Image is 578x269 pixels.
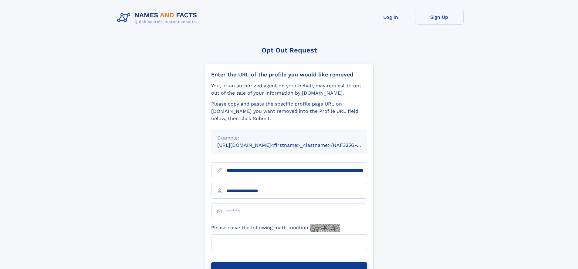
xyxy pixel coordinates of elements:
img: Logo Names and Facts [115,10,202,26]
div: Please copy and paste the specific profile page URL on [DOMAIN_NAME] you want removed into the Pr... [211,100,367,122]
div: Example: [217,134,361,142]
div: Opt Out Request [205,46,374,54]
a: Sign Up [415,10,464,25]
label: Please solve the following math function: [211,224,340,232]
small: [URL][DOMAIN_NAME]<firstname>_<lastname>/NAF325G-xxxxxxxx [217,142,379,148]
a: Log In [367,10,415,25]
div: You, or an authorized agent on your behalf, may request to opt-out of the sale of your informatio... [211,82,367,97]
div: Enter the URL of the profile you would like removed [211,71,367,78]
